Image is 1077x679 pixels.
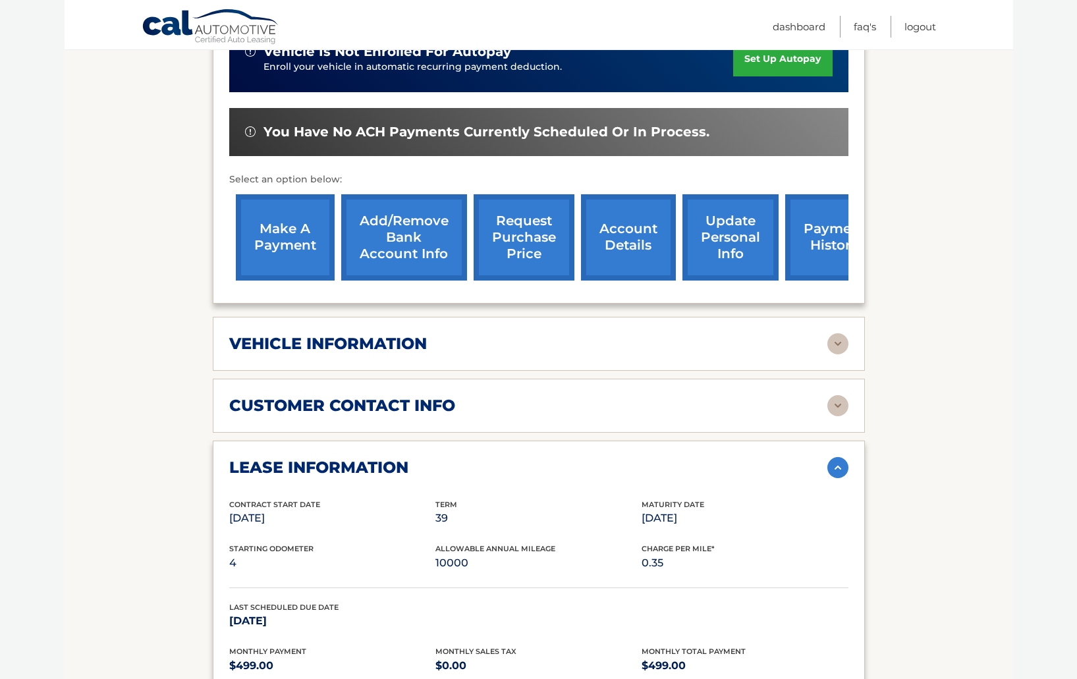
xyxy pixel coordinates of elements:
[904,16,936,38] a: Logout
[642,509,848,528] p: [DATE]
[827,333,848,354] img: accordion-rest.svg
[733,41,832,76] a: set up autopay
[435,509,642,528] p: 39
[229,603,339,612] span: Last Scheduled Due Date
[229,458,408,477] h2: lease information
[229,554,435,572] p: 4
[245,46,256,57] img: alert-white.svg
[263,43,511,60] span: vehicle is not enrolled for autopay
[435,500,457,509] span: Term
[474,194,574,281] a: request purchase price
[773,16,825,38] a: Dashboard
[142,9,280,47] a: Cal Automotive
[827,457,848,478] img: accordion-active.svg
[642,500,704,509] span: Maturity Date
[435,657,642,675] p: $0.00
[229,657,435,675] p: $499.00
[642,544,715,553] span: Charge Per Mile*
[435,554,642,572] p: 10000
[229,544,314,553] span: Starting Odometer
[229,612,435,630] p: [DATE]
[854,16,876,38] a: FAQ's
[245,126,256,137] img: alert-white.svg
[435,647,516,656] span: Monthly Sales Tax
[263,124,709,140] span: You have no ACH payments currently scheduled or in process.
[229,172,848,188] p: Select an option below:
[435,544,555,553] span: Allowable Annual Mileage
[682,194,779,281] a: update personal info
[341,194,467,281] a: Add/Remove bank account info
[229,396,455,416] h2: customer contact info
[236,194,335,281] a: make a payment
[642,647,746,656] span: Monthly Total Payment
[263,60,734,74] p: Enroll your vehicle in automatic recurring payment deduction.
[642,657,848,675] p: $499.00
[229,500,320,509] span: Contract Start Date
[642,554,848,572] p: 0.35
[827,395,848,416] img: accordion-rest.svg
[581,194,676,281] a: account details
[229,334,427,354] h2: vehicle information
[229,647,306,656] span: Monthly Payment
[785,194,884,281] a: payment history
[229,509,435,528] p: [DATE]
